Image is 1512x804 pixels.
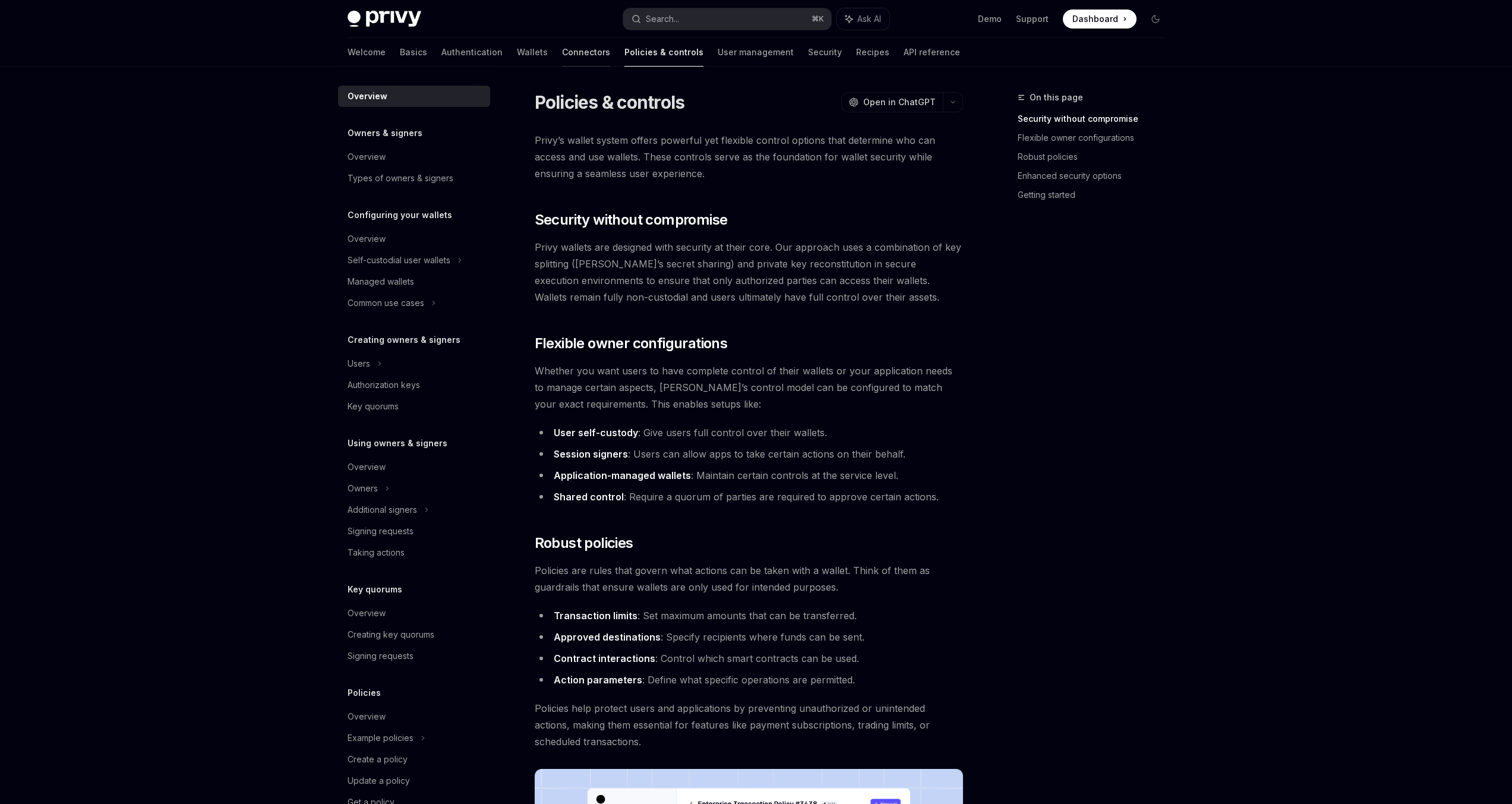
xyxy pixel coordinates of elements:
h1: Policies & controls [535,92,685,113]
div: Taking actions [348,546,405,560]
strong: Approved destinations [554,631,661,643]
div: Self-custodial user wallets [348,253,450,267]
div: Key quorums [348,399,399,414]
div: Overview [348,460,386,474]
a: Wallets [517,38,548,67]
div: Update a policy [348,774,410,788]
span: Privy’s wallet system offers powerful yet flexible control options that determine who can access ... [535,132,963,182]
button: Toggle dark mode [1146,10,1165,29]
div: Creating key quorums [348,628,434,642]
span: ⌘ K [812,14,824,24]
img: dark logo [348,11,421,27]
a: Signing requests [338,521,490,542]
a: Taking actions [338,542,490,563]
strong: User self-custody [554,427,638,439]
div: Additional signers [348,503,417,517]
li: : Require a quorum of parties are required to approve certain actions. [535,488,963,505]
a: API reference [904,38,960,67]
strong: Contract interactions [554,652,655,664]
strong: Action parameters [554,674,642,686]
a: Creating key quorums [338,624,490,645]
li: : Specify recipients where funds can be sent. [535,629,963,645]
span: Robust policies [535,534,633,553]
h5: Policies [348,686,381,700]
a: Authentication [441,38,503,67]
a: Security without compromise [1018,109,1175,128]
a: Basics [400,38,427,67]
li: : Maintain certain controls at the service level. [535,467,963,484]
span: Dashboard [1072,13,1118,25]
a: Create a policy [338,749,490,770]
a: Types of owners & signers [338,168,490,189]
div: Overview [348,232,386,246]
a: User management [718,38,794,67]
a: Flexible owner configurations [1018,128,1175,147]
div: Types of owners & signers [348,171,453,185]
li: : Control which smart contracts can be used. [535,650,963,667]
h5: Creating owners & signers [348,333,460,347]
a: Authorization keys [338,374,490,396]
div: Managed wallets [348,275,414,289]
div: Users [348,357,370,371]
a: Policies & controls [624,38,703,67]
a: Overview [338,603,490,624]
a: Signing requests [338,645,490,667]
a: Overview [338,228,490,250]
strong: Shared control [554,491,624,503]
a: Key quorums [338,396,490,417]
div: Signing requests [348,649,413,663]
div: Overview [348,606,386,620]
div: Authorization keys [348,378,420,392]
div: Overview [348,150,386,164]
a: Getting started [1018,185,1175,204]
a: Demo [978,13,1002,25]
strong: Transaction limits [554,610,637,622]
span: Policies help protect users and applications by preventing unauthorized or unintended actions, ma... [535,700,963,750]
div: Common use cases [348,296,424,310]
a: Recipes [856,38,889,67]
span: Security without compromise [535,210,728,229]
a: Overview [338,146,490,168]
span: Ask AI [857,13,881,25]
div: Example policies [348,731,413,745]
a: Update a policy [338,770,490,792]
div: Overview [348,89,387,103]
a: Overview [338,456,490,478]
button: Open in ChatGPT [841,92,943,112]
a: Welcome [348,38,386,67]
span: Policies are rules that govern what actions can be taken with a wallet. Think of them as guardrai... [535,562,963,595]
a: Dashboard [1063,10,1137,29]
div: Signing requests [348,524,413,538]
h5: Key quorums [348,582,402,597]
button: Ask AI [837,8,889,30]
span: Open in ChatGPT [863,96,936,108]
div: Owners [348,481,378,496]
span: Privy wallets are designed with security at their core. Our approach uses a combination of key sp... [535,239,963,305]
a: Overview [338,86,490,107]
div: Overview [348,710,386,724]
button: Search...⌘K [623,8,831,30]
strong: Application-managed wallets [554,469,691,481]
span: Flexible owner configurations [535,334,728,353]
a: Connectors [562,38,610,67]
li: : Give users full control over their wallets. [535,424,963,441]
a: Support [1016,13,1049,25]
h5: Using owners & signers [348,436,447,450]
a: Managed wallets [338,271,490,292]
strong: Session signers [554,448,628,460]
a: Overview [338,706,490,727]
a: Robust policies [1018,147,1175,166]
h5: Configuring your wallets [348,208,452,222]
li: : Define what specific operations are permitted. [535,671,963,688]
span: Whether you want users to have complete control of their wallets or your application needs to man... [535,362,963,412]
a: Enhanced security options [1018,166,1175,185]
li: : Users can allow apps to take certain actions on their behalf. [535,446,963,462]
div: Search... [646,12,679,26]
h5: Owners & signers [348,126,422,140]
div: Create a policy [348,752,408,767]
li: : Set maximum amounts that can be transferred. [535,607,963,624]
a: Security [808,38,842,67]
span: On this page [1030,90,1083,105]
